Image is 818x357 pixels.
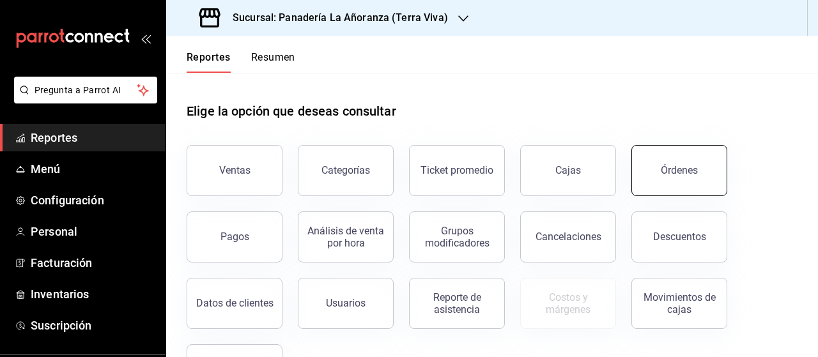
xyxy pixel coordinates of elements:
[141,33,151,43] button: open_drawer_menu
[31,129,155,146] span: Reportes
[520,278,616,329] button: Contrata inventarios para ver este reporte
[555,164,581,176] div: Cajas
[187,145,282,196] button: Ventas
[326,297,366,309] div: Usuarios
[187,102,396,121] h1: Elige la opción que deseas consultar
[421,164,493,176] div: Ticket promedio
[298,278,394,329] button: Usuarios
[187,211,282,262] button: Pagos
[653,231,706,243] div: Descuentos
[31,254,155,271] span: Facturación
[640,291,719,315] div: Movimientos de cajas
[251,51,295,73] button: Resumen
[187,278,282,329] button: Datos de clientes
[298,145,394,196] button: Categorías
[14,77,157,103] button: Pregunta a Parrot AI
[631,211,727,262] button: Descuentos
[31,160,155,178] span: Menú
[196,297,274,309] div: Datos de clientes
[536,231,601,243] div: Cancelaciones
[31,192,155,209] span: Configuración
[409,211,505,262] button: Grupos modificadores
[187,51,231,73] button: Reportes
[631,145,727,196] button: Órdenes
[520,211,616,262] button: Cancelaciones
[35,84,137,97] span: Pregunta a Parrot AI
[321,164,370,176] div: Categorías
[219,164,251,176] div: Ventas
[661,164,698,176] div: Órdenes
[222,10,448,26] h3: Sucursal: Panadería La Añoranza (Terra Viva)
[417,225,497,249] div: Grupos modificadores
[31,285,155,303] span: Inventarios
[409,145,505,196] button: Ticket promedio
[631,278,727,329] button: Movimientos de cajas
[529,291,608,315] div: Costos y márgenes
[187,51,295,73] div: navigation tabs
[31,223,155,240] span: Personal
[520,145,616,196] button: Cajas
[9,93,157,106] a: Pregunta a Parrot AI
[298,211,394,262] button: Análisis de venta por hora
[31,317,155,334] span: Suscripción
[409,278,505,329] button: Reporte de asistencia
[306,225,385,249] div: Análisis de venta por hora
[220,231,249,243] div: Pagos
[417,291,497,315] div: Reporte de asistencia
